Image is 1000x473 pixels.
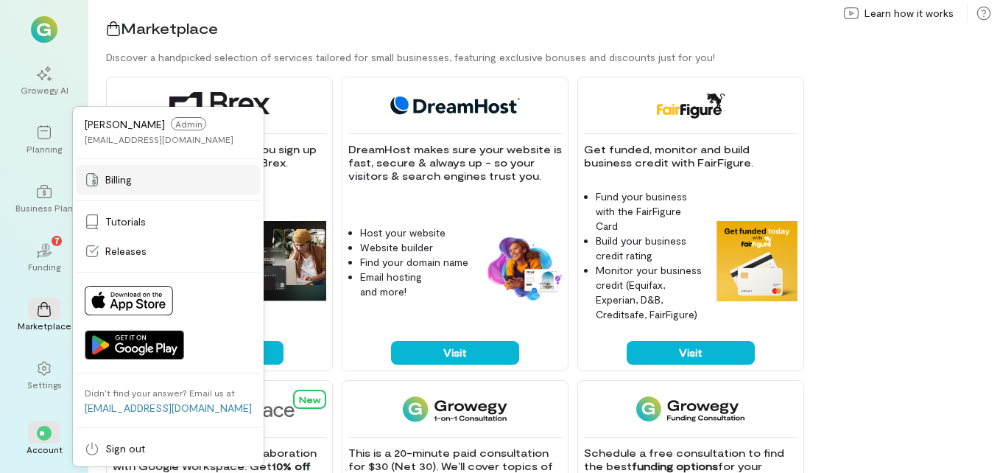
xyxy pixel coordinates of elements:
span: Billing [105,172,132,187]
a: Growegy AI [18,55,71,108]
li: Build your business credit rating [596,234,705,263]
span: Sign out [105,441,145,456]
a: Sign out [76,434,261,463]
img: Brex [169,92,270,119]
li: Monitor your business credit (Equifax, Experian, D&B, Creditsafe, FairFigure) [596,263,705,322]
a: Tutorials [76,207,261,236]
img: DreamHost [385,92,525,119]
li: Find your domain name [360,255,469,270]
img: FairFigure feature [716,221,797,302]
div: [EMAIL_ADDRESS][DOMAIN_NAME] [85,133,233,145]
a: Releases [76,236,261,266]
span: Learn how it works [865,6,954,21]
img: DreamHost feature [481,234,562,302]
div: Settings [27,379,62,390]
span: 7 [54,234,60,247]
button: Visit [627,341,755,365]
div: Business Plan [15,202,73,214]
p: Get funded, monitor and build business credit with FairFigure. [584,143,797,169]
span: Marketplace [121,19,218,37]
span: Releases [105,244,147,259]
div: Account [27,444,63,455]
div: Discover a handpicked selection of services tailored for small businesses, featuring exclusive bo... [106,50,1000,65]
span: Admin [171,117,206,130]
img: Download on App Store [85,286,173,315]
li: Email hosting and more! [360,270,469,299]
a: Billing [76,165,261,195]
div: Marketplace [18,320,71,332]
img: Brex feature [245,221,326,302]
li: Fund your business with the FairFigure Card [596,189,705,234]
img: 1-on-1 Consultation [403,396,507,422]
a: Business Plan [18,172,71,225]
li: Website builder [360,240,469,255]
a: Marketplace [18,290,71,343]
span: [PERSON_NAME] [85,118,165,130]
a: Funding [18,231,71,284]
img: FairFigure [655,92,725,119]
span: New [299,394,320,404]
a: Settings [18,349,71,402]
img: Funding Consultation [636,396,744,422]
li: Host your website [360,225,469,240]
p: DreamHost makes sure your website is fast, secure & always up - so your visitors & search engines... [348,143,562,183]
div: Planning [27,143,62,155]
a: Planning [18,113,71,167]
div: Growegy AI [21,84,68,96]
strong: funding options [632,460,718,472]
div: Didn’t find your answer? Email us at [85,387,235,399]
span: Tutorials [105,214,146,229]
img: Get it on Google Play [85,330,184,360]
a: [EMAIL_ADDRESS][DOMAIN_NAME] [85,402,252,414]
div: Funding [28,261,60,273]
button: Visit [391,341,519,365]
